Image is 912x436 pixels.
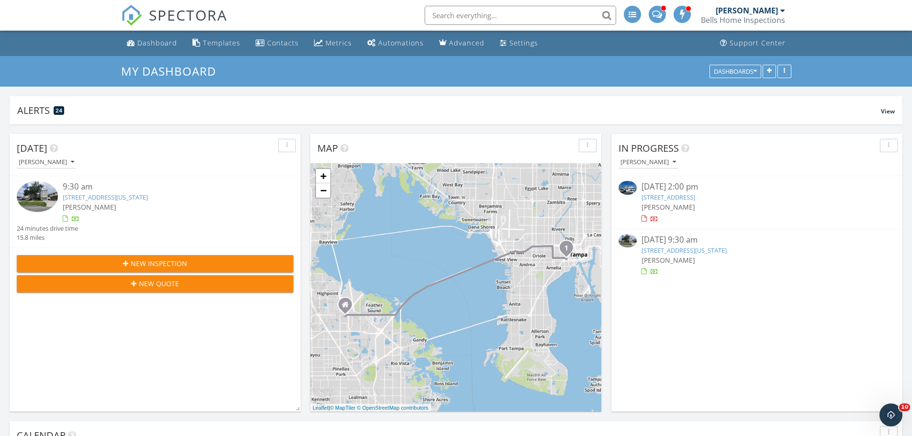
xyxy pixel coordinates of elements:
span: Map [317,142,338,155]
div: [PERSON_NAME] [620,159,676,166]
div: [DATE] 2:00 pm [642,181,872,193]
div: Dashboards [714,68,757,75]
a: Support Center [716,34,789,52]
a: [STREET_ADDRESS][US_STATE] [642,246,727,255]
a: Advanced [435,34,488,52]
a: 9:30 am [STREET_ADDRESS][US_STATE] [PERSON_NAME] 24 minutes drive time 15.8 miles [17,181,293,242]
span: 24 [56,107,62,114]
span: [PERSON_NAME] [63,202,116,212]
div: Advanced [449,38,484,47]
div: Settings [509,38,538,47]
div: Dashboard [137,38,177,47]
i: 1 [564,245,568,252]
a: Metrics [310,34,356,52]
a: SPECTORA [121,13,227,33]
div: 24 minutes drive time [17,224,78,233]
span: New Inspection [131,258,187,268]
div: Metrics [326,38,352,47]
div: 111 S Delaware Ave Unit 1, Tampa, FL 33606 [566,247,572,253]
button: New Quote [17,275,293,292]
a: [STREET_ADDRESS] [642,193,695,201]
span: [DATE] [17,142,47,155]
a: Templates [189,34,244,52]
a: Dashboard [123,34,181,52]
img: 9570381%2Fcover_photos%2FXDdBfjrfWDlLQBlhX8tH%2Fsmall.jpg [17,181,58,212]
div: 4590 Ulmerton Road Suite 116, CLEARWATER FL 33762-5471 [345,304,351,310]
div: 15.8 miles [17,233,78,242]
div: [PERSON_NAME] [19,159,74,166]
div: Templates [203,38,240,47]
button: Dashboards [709,65,761,78]
a: © MapTiler [330,405,356,411]
div: Bells Home Inspections [701,15,785,25]
a: Settings [496,34,542,52]
a: My Dashboard [121,63,224,79]
a: Automations (Advanced) [363,34,428,52]
span: In Progress [619,142,679,155]
a: [DATE] 2:00 pm [STREET_ADDRESS] [PERSON_NAME] [619,181,895,224]
span: 10 [899,403,910,411]
a: Contacts [252,34,303,52]
div: | [310,404,431,412]
div: Automations [378,38,424,47]
img: 9570381%2Fcover_photos%2FXDdBfjrfWDlLQBlhX8tH%2Fsmall.jpg [619,234,637,248]
a: © OpenStreetMap contributors [357,405,428,411]
img: 9531694%2Fcover_photos%2FcYeA4kggntmQ6qtT4KNc%2Fsmall.jpg [619,181,637,195]
div: [DATE] 9:30 am [642,234,872,246]
span: [PERSON_NAME] [642,256,695,265]
a: Leaflet [313,405,328,411]
a: Zoom in [316,169,330,183]
button: New Inspection [17,255,293,272]
span: [PERSON_NAME] [642,202,695,212]
div: Support Center [730,38,786,47]
img: The Best Home Inspection Software - Spectora [121,5,142,26]
button: [PERSON_NAME] [17,156,76,169]
span: SPECTORA [149,5,227,25]
button: [PERSON_NAME] [619,156,678,169]
div: [PERSON_NAME] [716,6,778,15]
a: Zoom out [316,183,330,198]
div: 9:30 am [63,181,270,193]
a: [DATE] 9:30 am [STREET_ADDRESS][US_STATE] [PERSON_NAME] [619,234,895,277]
div: Contacts [267,38,299,47]
span: New Quote [139,279,179,289]
iframe: Intercom live chat [879,403,902,426]
span: View [881,107,895,115]
div: Alerts [17,104,881,117]
input: Search everything... [425,6,616,25]
a: [STREET_ADDRESS][US_STATE] [63,193,148,201]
